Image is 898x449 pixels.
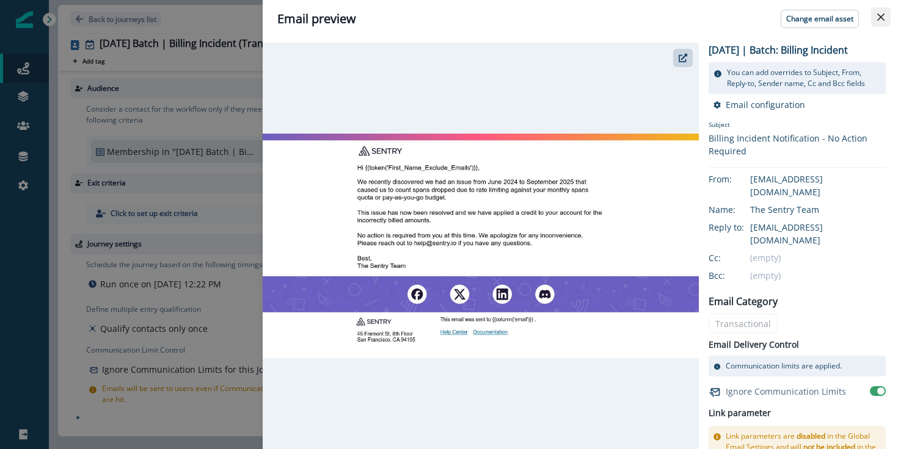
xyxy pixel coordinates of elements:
img: email asset unavailable [263,134,699,359]
p: Subject [709,120,886,132]
h2: Link parameter [709,406,771,421]
p: You can add overrides to Subject, From, Reply-to, Sender name, Cc and Bcc fields [727,67,881,89]
p: [DATE] | Batch: Billing Incident [709,43,848,57]
div: The Sentry Team [750,203,886,216]
div: Email preview [277,10,883,28]
p: Email configuration [726,99,805,110]
div: (empty) [750,269,886,282]
div: Name: [709,203,770,216]
button: Email configuration [714,99,805,110]
button: Close [871,7,891,27]
span: disabled [797,431,825,441]
div: (empty) [750,251,886,264]
div: Cc: [709,251,770,264]
div: Billing Incident Notification - No Action Required [709,132,886,157]
div: [EMAIL_ADDRESS][DOMAIN_NAME] [750,221,886,246]
p: Ignore Communication Limits [726,385,846,398]
div: [EMAIL_ADDRESS][DOMAIN_NAME] [750,173,886,198]
p: Email Category [709,294,778,309]
p: Email Delivery Control [709,338,799,351]
p: Communication limits are applied. [726,361,842,372]
div: Reply to: [709,221,770,234]
div: Bcc: [709,269,770,282]
button: Change email asset [781,10,859,28]
div: From: [709,173,770,185]
p: Change email asset [786,15,853,23]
